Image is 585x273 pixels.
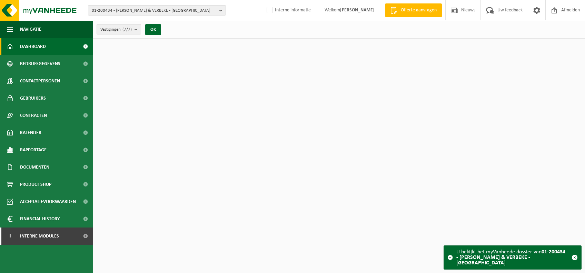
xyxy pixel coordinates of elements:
[20,124,41,141] span: Kalender
[20,193,76,210] span: Acceptatievoorwaarden
[88,5,226,16] button: 01-200434 - [PERSON_NAME] & VERBEKE - [GEOGRAPHIC_DATA]
[456,249,565,266] strong: 01-200434 - [PERSON_NAME] & VERBEKE - [GEOGRAPHIC_DATA]
[399,7,438,14] span: Offerte aanvragen
[100,24,132,35] span: Vestigingen
[340,8,375,13] strong: [PERSON_NAME]
[20,141,47,159] span: Rapportage
[92,6,217,16] span: 01-200434 - [PERSON_NAME] & VERBEKE - [GEOGRAPHIC_DATA]
[20,210,60,228] span: Financial History
[20,38,46,55] span: Dashboard
[20,228,59,245] span: Interne modules
[20,159,49,176] span: Documenten
[20,21,41,38] span: Navigatie
[20,176,51,193] span: Product Shop
[265,5,311,16] label: Interne informatie
[145,24,161,35] button: OK
[7,228,13,245] span: I
[97,24,141,34] button: Vestigingen(7/7)
[20,90,46,107] span: Gebruikers
[20,72,60,90] span: Contactpersonen
[456,246,568,269] div: U bekijkt het myVanheede dossier van
[20,55,60,72] span: Bedrijfsgegevens
[385,3,442,17] a: Offerte aanvragen
[20,107,47,124] span: Contracten
[122,27,132,32] count: (7/7)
